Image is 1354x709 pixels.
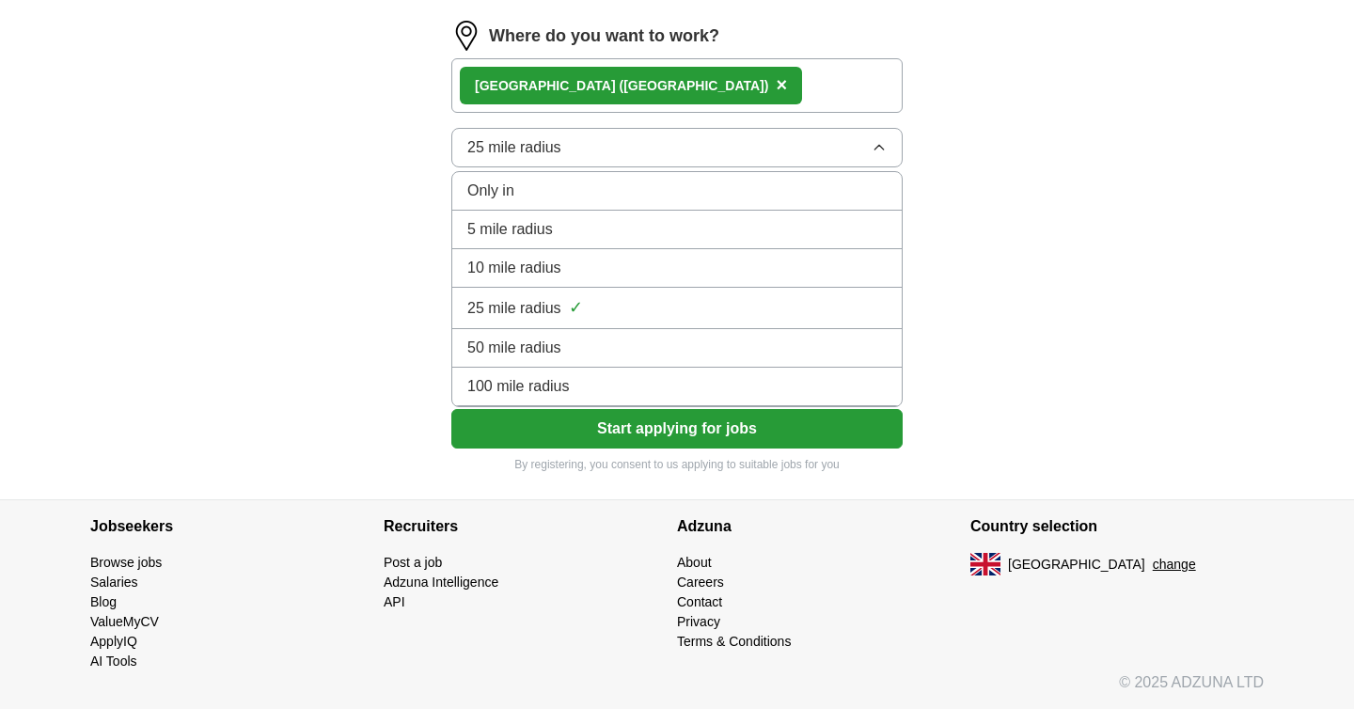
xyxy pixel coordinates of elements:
label: Where do you want to work? [489,24,719,49]
span: 50 mile radius [467,337,561,359]
a: Adzuna Intelligence [384,575,498,590]
a: Privacy [677,614,720,629]
img: location.png [451,21,481,51]
button: 25 mile radius [451,128,903,167]
a: AI Tools [90,654,137,669]
a: API [384,594,405,609]
span: 25 mile radius [467,136,561,159]
a: About [677,555,712,570]
span: 5 mile radius [467,218,553,241]
span: 100 mile radius [467,375,570,398]
span: × [776,74,787,95]
a: Blog [90,594,117,609]
a: Post a job [384,555,442,570]
span: [GEOGRAPHIC_DATA] [1008,555,1145,575]
a: Contact [677,594,722,609]
a: ValueMyCV [90,614,159,629]
span: 25 mile radius [467,297,561,320]
a: Salaries [90,575,138,590]
span: ([GEOGRAPHIC_DATA]) [619,78,768,93]
strong: [GEOGRAPHIC_DATA] [475,78,616,93]
button: × [776,71,787,100]
div: © 2025 ADZUNA LTD [75,671,1279,709]
a: Terms & Conditions [677,634,791,649]
span: Only in [467,180,514,202]
span: ✓ [569,295,583,321]
a: Careers [677,575,724,590]
button: change [1153,555,1196,575]
a: ApplyIQ [90,634,137,649]
button: Start applying for jobs [451,409,903,449]
img: UK flag [970,553,1000,575]
p: By registering, you consent to us applying to suitable jobs for you [451,456,903,473]
a: Browse jobs [90,555,162,570]
span: 10 mile radius [467,257,561,279]
h4: Country selection [970,500,1264,553]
